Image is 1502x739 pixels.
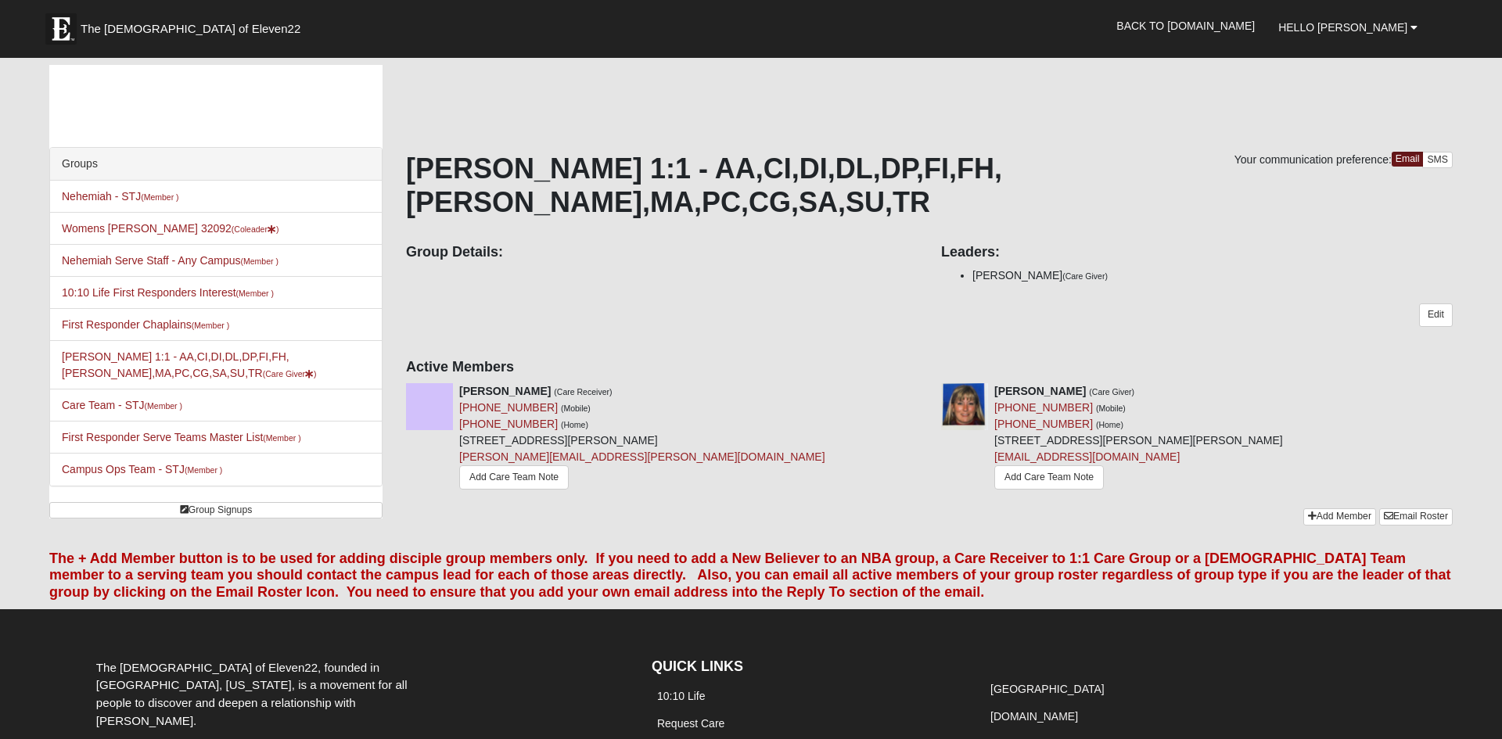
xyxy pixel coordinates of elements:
[236,289,274,298] small: (Member )
[49,551,1450,600] font: The + Add Member button is to be used for adding disciple group members only. If you need to add ...
[561,420,588,429] small: (Home)
[1089,387,1134,396] small: (Care Giver)
[994,385,1086,397] strong: [PERSON_NAME]
[406,359,1453,376] h4: Active Members
[1419,303,1453,326] a: Edit
[406,244,918,261] h4: Group Details:
[49,502,383,518] a: Group Signups
[990,710,1078,723] a: [DOMAIN_NAME]
[459,383,825,497] div: [STREET_ADDRESS][PERSON_NAME]
[994,465,1104,490] a: Add Care Team Note
[1096,420,1123,429] small: (Home)
[1062,271,1108,281] small: (Care Giver)
[263,369,317,378] small: (Care Giver )
[62,190,179,203] a: Nehemiah - STJ(Member )
[1096,404,1126,413] small: (Mobile)
[1267,8,1429,47] a: Hello [PERSON_NAME]
[1234,153,1392,166] span: Your communication preference:
[62,254,278,267] a: Nehemiah Serve Staff - Any Campus(Member )
[990,683,1105,695] a: [GEOGRAPHIC_DATA]
[941,244,1453,261] h4: Leaders:
[62,350,316,379] a: [PERSON_NAME] 1:1 - AA,CI,DI,DL,DP,FI,FH,[PERSON_NAME],MA,PC,CG,SA,SU,TR(Care Giver)
[62,318,229,331] a: First Responder Chaplains(Member )
[1303,508,1376,525] a: Add Member
[192,321,229,330] small: (Member )
[459,418,558,430] a: [PHONE_NUMBER]
[406,152,1453,219] h1: [PERSON_NAME] 1:1 - AA,CI,DI,DL,DP,FI,FH,[PERSON_NAME],MA,PC,CG,SA,SU,TR
[1278,21,1407,34] span: Hello [PERSON_NAME]
[185,465,222,475] small: (Member )
[62,222,278,235] a: Womens [PERSON_NAME] 32092(Coleader)
[38,5,350,45] a: The [DEMOGRAPHIC_DATA] of Eleven22
[45,13,77,45] img: Eleven22 logo
[1105,6,1267,45] a: Back to [DOMAIN_NAME]
[994,450,1180,463] a: [EMAIL_ADDRESS][DOMAIN_NAME]
[652,658,961,676] h4: QUICK LINKS
[263,433,300,443] small: (Member )
[994,383,1283,496] div: [STREET_ADDRESS][PERSON_NAME][PERSON_NAME]
[561,404,591,413] small: (Mobile)
[994,418,1093,430] a: [PHONE_NUMBER]
[1392,152,1424,167] a: Email
[459,385,551,397] strong: [PERSON_NAME]
[81,21,300,37] span: The [DEMOGRAPHIC_DATA] of Eleven22
[62,431,301,443] a: First Responder Serve Teams Master List(Member )
[62,286,274,299] a: 10:10 Life First Responders Interest(Member )
[459,401,558,414] a: [PHONE_NUMBER]
[994,401,1093,414] a: [PHONE_NUMBER]
[657,690,706,702] a: 10:10 Life
[554,387,612,396] small: (Care Receiver)
[141,192,178,202] small: (Member )
[50,148,382,181] div: Groups
[459,450,825,463] a: [PERSON_NAME][EMAIL_ADDRESS][PERSON_NAME][DOMAIN_NAME]
[62,399,182,411] a: Care Team - STJ(Member )
[459,465,569,490] a: Add Care Team Note
[1422,152,1453,168] a: SMS
[972,267,1453,284] li: [PERSON_NAME]
[232,224,279,234] small: (Coleader )
[1379,508,1453,525] a: Email Roster
[62,463,222,475] a: Campus Ops Team - STJ(Member )
[145,401,182,411] small: (Member )
[241,256,278,266] small: (Member )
